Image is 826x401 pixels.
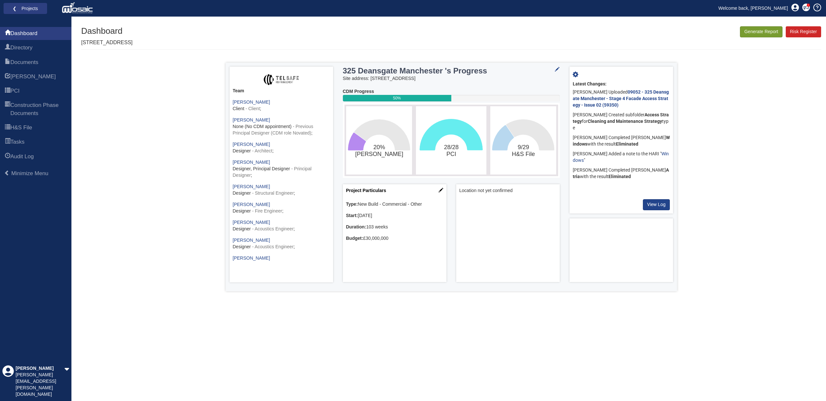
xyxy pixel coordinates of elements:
a: [PERSON_NAME] [233,142,270,147]
div: £30,000,000 [346,235,443,242]
div: [PERSON_NAME][EMAIL_ADDRESS][PERSON_NAME][DOMAIN_NAME] [16,372,64,398]
div: CDM Progress [343,88,560,95]
a: Project Particulars [346,188,386,193]
span: Minimize Menu [11,170,48,176]
a: [PERSON_NAME] [233,117,270,123]
b: Cleaning and Maintenance Strategy [588,119,662,124]
span: Audit Log [5,153,10,161]
span: Location not yet confirmed [459,188,513,193]
span: Minimize Menu [4,170,10,176]
span: - Acoustics Engineer [252,244,294,249]
svg: 28/28​PCI [418,108,485,173]
span: Client [233,106,244,111]
div: ; [233,117,330,136]
div: Site address: [STREET_ADDRESS] [343,75,560,82]
div: Latest Changes: [573,81,670,87]
div: [PERSON_NAME] Uploaded [573,87,670,110]
span: Designer [233,148,251,153]
span: HARI [10,73,56,81]
tspan: PCI [446,151,456,157]
tspan: H&S File [512,151,535,157]
span: - Fire Engineer [252,208,282,213]
b: Eliminated [616,141,638,147]
div: [DATE] [346,213,443,219]
span: Documents [10,58,38,66]
div: ; [233,255,330,268]
svg: 20%​HARI [348,108,410,173]
b: Atria [573,167,669,179]
span: Dashboard [10,30,37,37]
div: Project Location [456,184,560,282]
tspan: [PERSON_NAME] [355,151,403,158]
div: ; [233,219,330,232]
span: None (No CDM appointment) [233,124,292,129]
span: Audit Log [10,153,34,161]
div: New Build - Commercial - Other [346,201,443,208]
b: Start: [346,213,358,218]
div: Team [233,88,330,94]
span: PCI [5,87,10,95]
a: ❮ Projects [8,4,43,13]
span: HARI [5,73,10,81]
span: H&S File [5,124,10,132]
button: Generate Report [740,26,782,37]
span: Construction Phase Documents [10,101,67,117]
div: 50% [343,95,451,101]
span: Directory [10,44,32,52]
span: Tasks [10,138,24,146]
div: 103 weeks [346,224,443,230]
span: Tasks [5,138,10,146]
a: View Log [643,199,670,210]
span: PCI [10,87,19,95]
h1: Dashboard [81,26,132,36]
a: Welcome back, [PERSON_NAME] [714,3,793,13]
div: [PERSON_NAME] [16,365,64,372]
text: 28/28 [444,144,458,157]
div: [PERSON_NAME] Completed [PERSON_NAME] with the result [573,133,670,149]
div: ; [233,184,330,197]
a: [PERSON_NAME] [233,202,270,207]
a: [PERSON_NAME] [233,184,270,189]
span: Dashboard [5,30,10,38]
div: Profile [2,365,14,398]
a: [PERSON_NAME] [233,220,270,225]
text: 9/29 [512,144,535,157]
b: Eliminated [608,174,631,179]
span: - Acoustics Engineer [252,226,294,231]
text: 20% [355,144,403,158]
svg: 9/29​H&S File [492,108,555,173]
span: - Client [245,106,260,111]
div: ; [233,237,330,250]
span: Directory [5,44,10,52]
img: eFgMaQAAAABJRU5ErkJggg== [263,73,300,86]
div: ; [233,99,330,112]
b: Budget: [346,236,363,241]
b: Windows [573,135,670,147]
span: Designer [233,226,251,231]
h3: 325 Deansgate Manchester 's Progress [343,67,522,75]
div: ; [233,201,330,214]
a: Risk Register [786,26,821,37]
b: Access Strategy [573,112,669,124]
span: - Structural Engineer [252,190,294,196]
span: - Architect [252,148,272,153]
span: Designer [233,244,251,249]
a: 09052 - 325 Deansgate Manchester - Stage 4 Facade Access Strategy - Issue 02 (59350) [573,89,669,108]
img: logo_white.png [62,2,94,15]
p: [STREET_ADDRESS] [81,39,132,46]
div: [PERSON_NAME] Created subfolder for type [573,110,670,133]
span: Designer [233,208,251,213]
div: ; [233,141,330,154]
b: Type: [346,201,358,207]
div: [PERSON_NAME] Added a note to the HARI " " [573,149,670,165]
div: ; [233,159,330,179]
span: H&S File [10,124,32,132]
span: Construction Phase Documents [5,102,10,118]
span: Designer, Principal Designer [233,166,290,171]
a: Windows [573,151,669,163]
a: [PERSON_NAME] [233,160,270,165]
a: [PERSON_NAME] [233,238,270,243]
a: [PERSON_NAME] [233,99,270,105]
span: Documents [5,59,10,67]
